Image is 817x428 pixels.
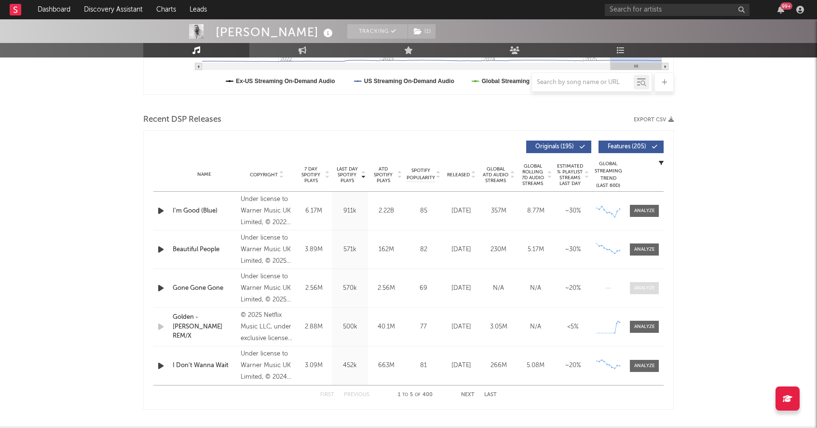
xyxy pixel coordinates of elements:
[526,141,591,153] button: Originals(195)
[216,24,335,40] div: [PERSON_NAME]
[519,322,552,332] div: N/A
[370,361,402,371] div: 663M
[445,245,477,255] div: [DATE]
[532,79,634,86] input: Search by song name or URL
[599,141,664,153] button: Features(205)
[777,6,784,14] button: 99+
[557,245,589,255] div: ~ 30 %
[482,322,515,332] div: 3.05M
[402,393,408,397] span: to
[344,392,369,398] button: Previous
[389,389,442,401] div: 1 5 400
[519,206,552,216] div: 8.77M
[334,245,366,255] div: 571k
[780,2,792,10] div: 99 +
[445,284,477,293] div: [DATE]
[298,166,324,184] span: 7 Day Spotify Plays
[334,206,366,216] div: 911k
[447,172,470,178] span: Released
[241,194,293,228] div: Under license to Warner Music UK Limited, © 2022 What A DJ Ltd
[519,361,552,371] div: 5.08M
[241,232,293,267] div: Under license to Warner Music UK Limited, © 2025 What A DJ Ltd
[557,322,589,332] div: <5%
[557,163,583,186] span: Estimated % Playlist Streams Last Day
[250,172,278,178] span: Copyright
[241,348,293,383] div: Under license to Warner Music UK Limited, © 2024 What A DJ Ltd
[482,361,515,371] div: 266M
[173,171,236,178] div: Name
[532,144,577,150] span: Originals ( 195 )
[407,206,440,216] div: 85
[298,322,329,332] div: 2.88M
[173,313,236,341] a: Golden - [PERSON_NAME] REM/X
[594,160,623,189] div: Global Streaming Trend (Last 60D)
[143,114,221,126] span: Recent DSP Releases
[241,271,293,306] div: Under license to Warner Music UK Limited, © 2025 What A DJ Ltd
[407,245,440,255] div: 82
[557,284,589,293] div: ~ 20 %
[173,284,236,293] a: Gone Gone Gone
[298,245,329,255] div: 3.89M
[320,392,334,398] button: First
[407,322,440,332] div: 77
[408,24,436,39] button: (1)
[370,284,402,293] div: 2.56M
[482,245,515,255] div: 230M
[445,361,477,371] div: [DATE]
[370,322,402,332] div: 40.1M
[415,393,421,397] span: of
[347,24,408,39] button: Tracking
[605,4,749,16] input: Search for artists
[482,206,515,216] div: 357M
[408,24,436,39] span: ( 1 )
[605,144,649,150] span: Features ( 205 )
[519,284,552,293] div: N/A
[241,310,293,344] div: © 2025 Netflix Music LLC, under exclusive license to Republic Records, a division of UMG Recordin...
[370,166,396,184] span: ATD Spotify Plays
[334,166,360,184] span: Last Day Spotify Plays
[334,322,366,332] div: 500k
[173,206,236,216] a: I'm Good (Blue)
[407,361,440,371] div: 81
[484,392,497,398] button: Last
[173,245,236,255] a: Beautiful People
[407,284,440,293] div: 69
[634,117,674,123] button: Export CSV
[298,284,329,293] div: 2.56M
[557,206,589,216] div: ~ 30 %
[557,361,589,371] div: ~ 20 %
[173,361,236,371] a: I Don't Wanna Wait
[298,206,329,216] div: 6.17M
[482,284,515,293] div: N/A
[407,167,435,182] span: Spotify Popularity
[482,166,509,184] span: Global ATD Audio Streams
[298,361,329,371] div: 3.09M
[334,361,366,371] div: 452k
[370,245,402,255] div: 162M
[445,322,477,332] div: [DATE]
[519,245,552,255] div: 5.17M
[461,392,475,398] button: Next
[370,206,402,216] div: 2.22B
[445,206,477,216] div: [DATE]
[519,163,546,186] span: Global Rolling 7D Audio Streams
[334,284,366,293] div: 570k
